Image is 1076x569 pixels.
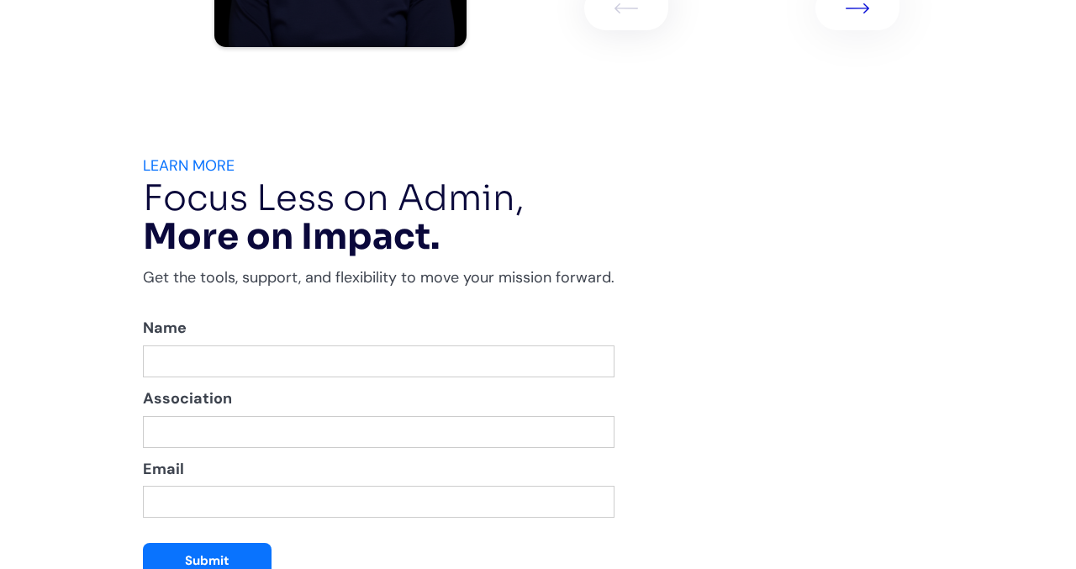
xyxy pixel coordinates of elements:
strong: More on Impact. [143,214,440,259]
label: Name [143,315,614,341]
p: Get the tools, support, and flexibility to move your mission forward. [143,265,614,291]
label: Association [143,386,614,412]
div: LEARN MORE [143,153,614,179]
h2: Focus Less on Admin, [143,179,614,256]
label: Email [143,456,614,482]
